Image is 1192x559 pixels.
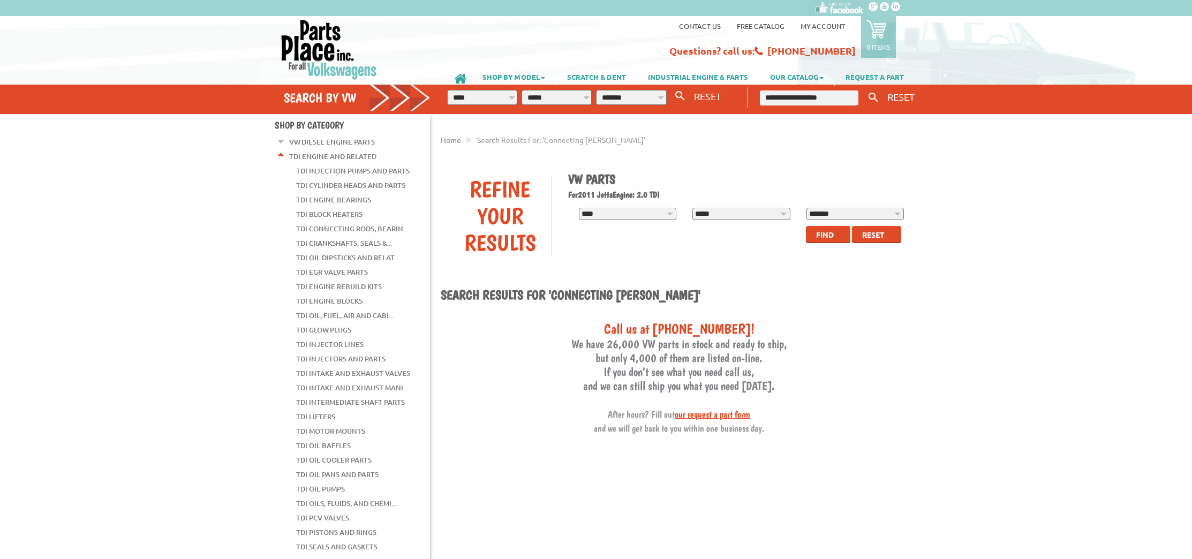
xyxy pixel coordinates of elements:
[296,178,405,192] a: TDI Cylinder Heads and Parts
[556,67,637,86] a: SCRATCH & DENT
[275,119,430,131] h4: Shop By Category
[296,294,363,308] a: TDI Engine Blocks
[679,21,721,31] a: Contact us
[637,67,759,86] a: INDUSTRIAL ENGINE & PARTS
[671,88,689,104] button: Search By VW...
[296,207,363,221] a: TDI Block Heaters
[296,352,386,366] a: TDI Injectors and Parts
[613,190,660,200] span: Engine: 2.0 TDI
[284,90,431,105] h4: Search by VW
[289,149,376,163] a: TDI Engine and Related
[296,337,364,351] a: TDI Injector Lines
[296,193,371,207] a: TDI Engine Bearings
[296,482,345,496] a: TDI Oil Pumps
[296,525,376,539] a: TDI Pistons and Rings
[296,511,349,525] a: TDI PCV Valves
[472,67,556,86] a: SHOP BY MODEL
[296,265,368,279] a: TDI EGR Valve Parts
[852,226,901,243] button: Reset
[296,164,410,178] a: TDI Injection Pumps and Parts
[441,320,917,434] h3: We have 26,000 VW parts in stock and ready to ship, but only 4,000 of them are listed on-line. If...
[296,439,351,452] a: TDI Oil Baffles
[568,190,578,200] span: For
[835,67,915,86] a: REQUEST A PART
[296,424,365,438] a: TDI Motor Mounts
[441,135,461,145] a: Home
[296,236,392,250] a: TDI Crankshafts, Seals &...
[866,42,891,51] p: 0 items
[296,540,378,554] a: TDI Seals and Gaskets
[861,16,896,58] a: 0 items
[280,19,378,80] img: Parts Place Inc!
[296,251,399,265] a: TDI Oil Dipsticks and Relat...
[759,67,834,86] a: OUR CATALOG
[862,230,885,239] span: Reset
[694,90,721,102] span: RESET
[296,323,351,337] a: TDI Glow Plugs
[690,88,726,104] button: RESET
[594,409,765,434] span: After hours? Fill out and we will get back to you within one business day.
[675,409,750,420] a: our request a part form
[296,279,382,293] a: TDI Engine Rebuild Kits
[568,190,910,200] h2: 2011 Jetta
[296,410,335,424] a: TDI Lifters
[568,171,910,187] h1: VW Parts
[296,222,408,236] a: TDI Connecting Rods, Bearin...
[737,21,784,31] a: Free Catalog
[296,395,405,409] a: TDI Intermediate Shaft Parts
[806,226,850,243] button: Find
[296,467,379,481] a: TDI Oil Pans and Parts
[477,135,645,145] span: Search results for: 'Connecting [PERSON_NAME]'
[887,91,915,102] span: RESET
[816,230,834,239] span: Find
[296,496,396,510] a: TDI Oils, Fluids, and Chemi...
[296,453,372,467] a: TDI Oil Cooler Parts
[883,89,919,104] button: RESET
[296,308,394,322] a: TDI Oil, Fuel, Air and Cabi...
[296,381,408,395] a: TDI Intake and Exhaust Mani...
[296,366,410,380] a: TDI Intake and Exhaust Valves
[801,21,845,31] a: My Account
[865,89,881,107] button: Keyword Search
[449,176,552,256] div: Refine Your Results
[289,135,375,149] a: VW Diesel Engine Parts
[604,320,755,337] span: Call us at [PHONE_NUMBER]!
[441,287,917,304] h1: Search results for 'Connecting [PERSON_NAME]'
